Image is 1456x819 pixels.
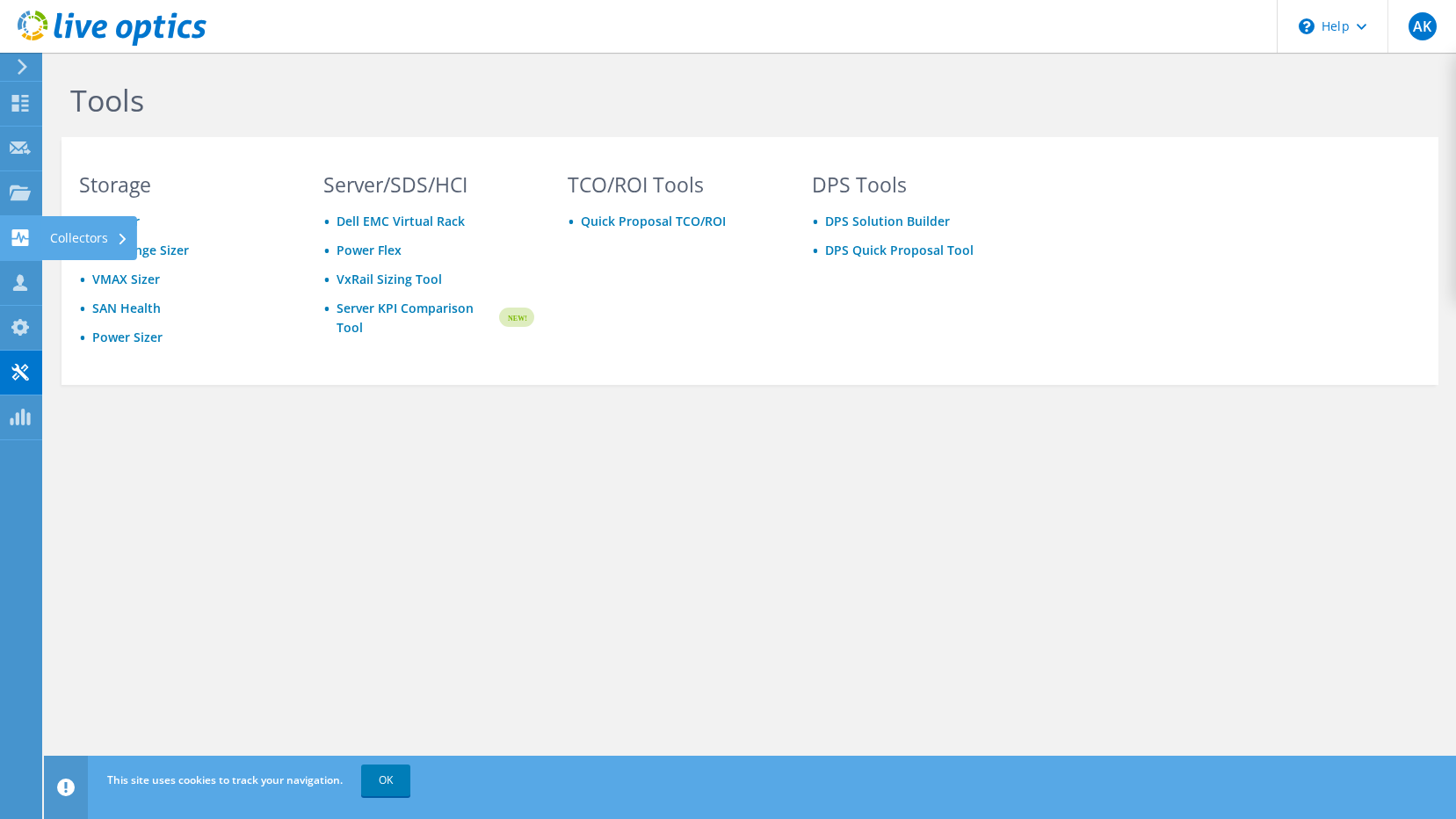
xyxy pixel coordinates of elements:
[70,82,1257,119] h1: Tools
[41,216,137,260] div: Collectors
[337,271,442,287] a: VxRail Sizing Tool
[92,242,189,258] a: Mid-Range Sizer
[496,297,534,338] img: new-badge.svg
[337,299,496,337] a: Server KPI Comparison Tool
[92,329,163,345] a: Power Sizer
[337,242,402,258] a: Power Flex
[92,300,161,316] a: SAN Health
[92,213,140,229] a: X2 Sizer
[581,213,726,229] a: Quick Proposal TCO/ROI
[323,175,534,194] h3: Server/SDS/HCI
[337,213,465,229] a: Dell EMC Virtual Rack
[79,175,290,194] h3: Storage
[812,175,1023,194] h3: DPS Tools
[92,271,160,287] a: VMAX Sizer
[361,765,410,796] a: OK
[1409,12,1437,40] span: AK
[568,175,779,194] h3: TCO/ROI Tools
[825,213,950,229] a: DPS Solution Builder
[107,772,343,787] span: This site uses cookies to track your navigation.
[825,242,974,258] a: DPS Quick Proposal Tool
[1299,18,1315,34] svg: \n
